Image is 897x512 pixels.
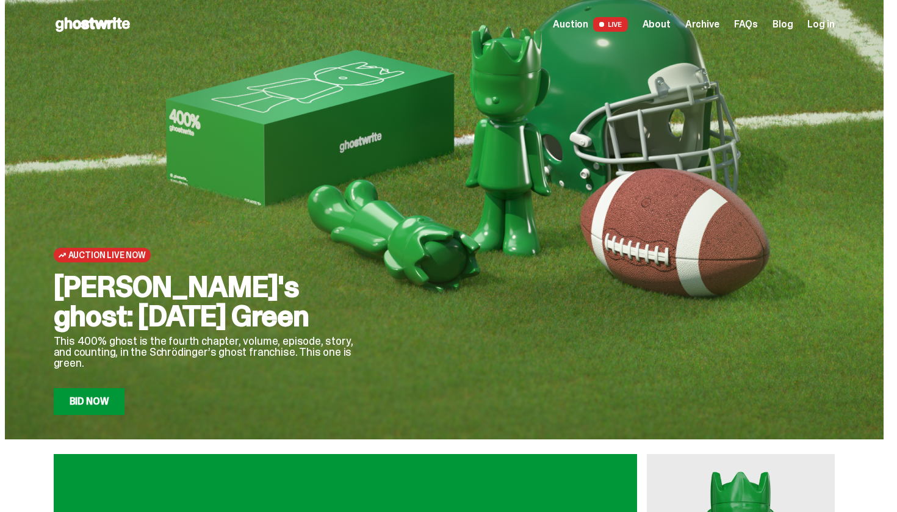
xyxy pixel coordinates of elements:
a: Log in [807,20,834,29]
a: Archive [685,20,719,29]
p: This 400% ghost is the fourth chapter, volume, episode, story, and counting, in the Schrödinger’s... [54,336,371,369]
span: Auction Live Now [68,250,146,260]
span: Auction [553,20,588,29]
h2: [PERSON_NAME]'s ghost: [DATE] Green [54,272,371,331]
a: FAQs [734,20,758,29]
a: Auction LIVE [553,17,627,32]
a: Bid Now [54,388,125,415]
a: Blog [773,20,793,29]
a: About [643,20,671,29]
span: LIVE [593,17,628,32]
